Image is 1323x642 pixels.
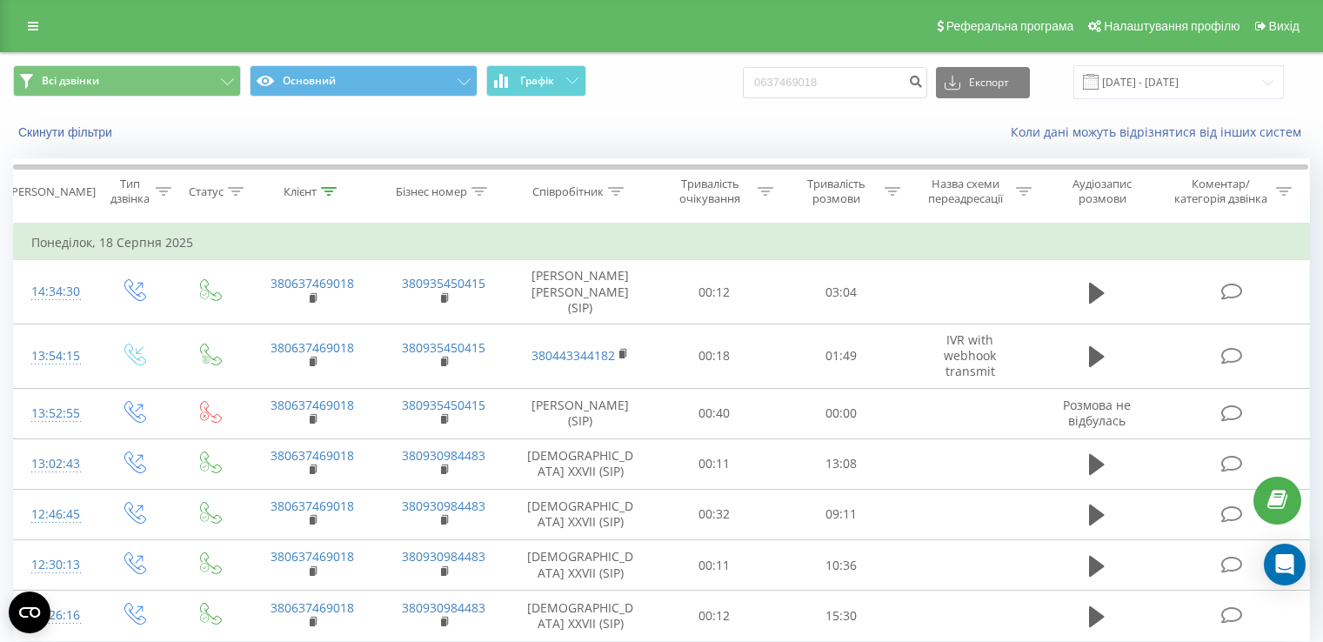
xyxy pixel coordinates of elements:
[402,447,485,464] a: 380930984483
[904,324,1035,388] td: IVR with webhook transmit
[667,177,754,206] div: Тривалість очікування
[31,498,77,532] div: 12:46:45
[271,447,354,464] a: 380637469018
[651,324,778,388] td: 00:18
[14,225,1310,260] td: Понеділок, 18 Серпня 2025
[271,397,354,413] a: 380637469018
[778,540,904,591] td: 10:36
[31,339,77,373] div: 13:54:15
[510,591,651,641] td: [DEMOGRAPHIC_DATA] XXVII (SIP)
[778,591,904,641] td: 15:30
[284,184,317,199] div: Клієнт
[402,339,485,356] a: 380935450415
[510,540,651,591] td: [DEMOGRAPHIC_DATA] XXVII (SIP)
[778,388,904,438] td: 00:00
[1063,397,1131,429] span: Розмова не відбулась
[271,548,354,565] a: 380637469018
[8,184,96,199] div: [PERSON_NAME]
[486,65,586,97] button: Графік
[1011,124,1310,140] a: Коли дані можуть відрізнятися вiд інших систем
[1269,19,1300,33] span: Вихід
[531,347,615,364] a: 380443344182
[271,498,354,514] a: 380637469018
[31,275,77,309] div: 14:34:30
[189,184,224,199] div: Статус
[271,275,354,291] a: 380637469018
[402,275,485,291] a: 380935450415
[402,599,485,616] a: 380930984483
[532,184,604,199] div: Співробітник
[31,447,77,481] div: 13:02:43
[110,177,150,206] div: Тип дзвінка
[510,438,651,489] td: [DEMOGRAPHIC_DATA] XXVII (SIP)
[1104,19,1239,33] span: Налаштування профілю
[402,498,485,514] a: 380930984483
[651,388,778,438] td: 00:40
[520,75,554,87] span: Графік
[9,592,50,633] button: Open CMP widget
[42,74,99,88] span: Всі дзвінки
[13,124,121,140] button: Скинути фільтри
[31,397,77,431] div: 13:52:55
[651,438,778,489] td: 00:11
[31,548,77,582] div: 12:30:13
[651,591,778,641] td: 00:12
[396,184,467,199] div: Бізнес номер
[510,260,651,324] td: [PERSON_NAME] [PERSON_NAME] (SIP)
[271,599,354,616] a: 380637469018
[402,397,485,413] a: 380935450415
[1052,177,1153,206] div: Аудіозапис розмови
[793,177,880,206] div: Тривалість розмови
[778,438,904,489] td: 13:08
[920,177,1012,206] div: Назва схеми переадресації
[651,489,778,539] td: 00:32
[31,599,77,632] div: 10:26:16
[1170,177,1272,206] div: Коментар/категорія дзвінка
[743,67,927,98] input: Пошук за номером
[946,19,1074,33] span: Реферальна програма
[651,260,778,324] td: 00:12
[13,65,241,97] button: Всі дзвінки
[271,339,354,356] a: 380637469018
[1264,544,1306,585] div: Open Intercom Messenger
[778,324,904,388] td: 01:49
[778,489,904,539] td: 09:11
[651,540,778,591] td: 00:11
[936,67,1030,98] button: Експорт
[402,548,485,565] a: 380930984483
[250,65,478,97] button: Основний
[510,388,651,438] td: [PERSON_NAME] (SIP)
[510,489,651,539] td: [DEMOGRAPHIC_DATA] XXVII (SIP)
[778,260,904,324] td: 03:04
